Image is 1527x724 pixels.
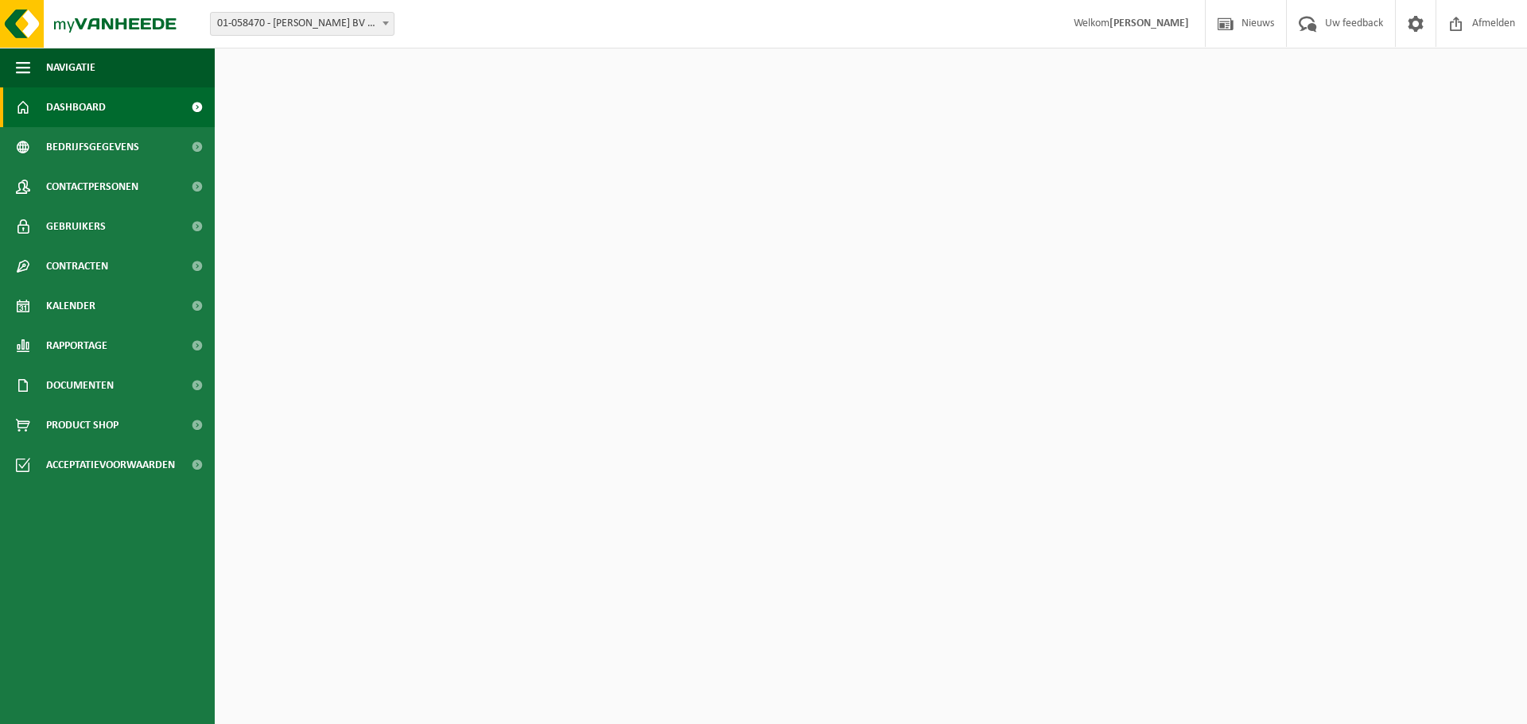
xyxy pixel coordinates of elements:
span: Rapportage [46,326,107,366]
span: Kalender [46,286,95,326]
span: Gebruikers [46,207,106,246]
span: Dashboard [46,87,106,127]
span: 01-058470 - DAVID BV - ZEDELGEM [210,12,394,36]
span: Navigatie [46,48,95,87]
span: Bedrijfsgegevens [46,127,139,167]
span: Contactpersonen [46,167,138,207]
span: Contracten [46,246,108,286]
span: Acceptatievoorwaarden [46,445,175,485]
strong: [PERSON_NAME] [1109,17,1189,29]
span: 01-058470 - DAVID BV - ZEDELGEM [211,13,394,35]
span: Product Shop [46,405,119,445]
span: Documenten [46,366,114,405]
